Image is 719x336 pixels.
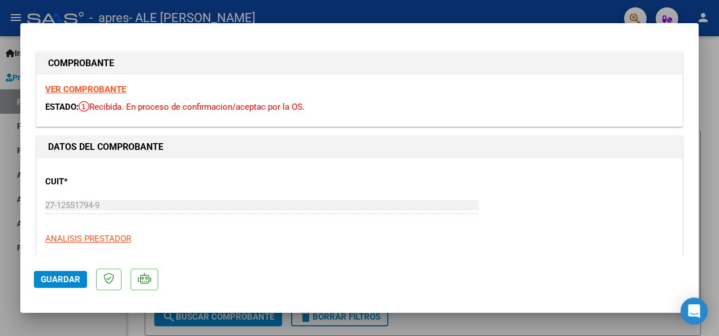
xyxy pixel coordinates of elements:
div: Open Intercom Messenger [681,298,708,325]
span: ANALISIS PRESTADOR [45,234,131,244]
strong: DATOS DEL COMPROBANTE [48,141,163,152]
span: Guardar [41,274,80,285]
span: ESTADO: [45,102,79,112]
p: CUIT [45,175,234,188]
button: Guardar [34,271,87,288]
a: VER COMPROBANTE [45,84,126,94]
strong: COMPROBANTE [48,58,114,68]
span: Recibida. En proceso de confirmacion/aceptac por la OS. [79,102,305,112]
